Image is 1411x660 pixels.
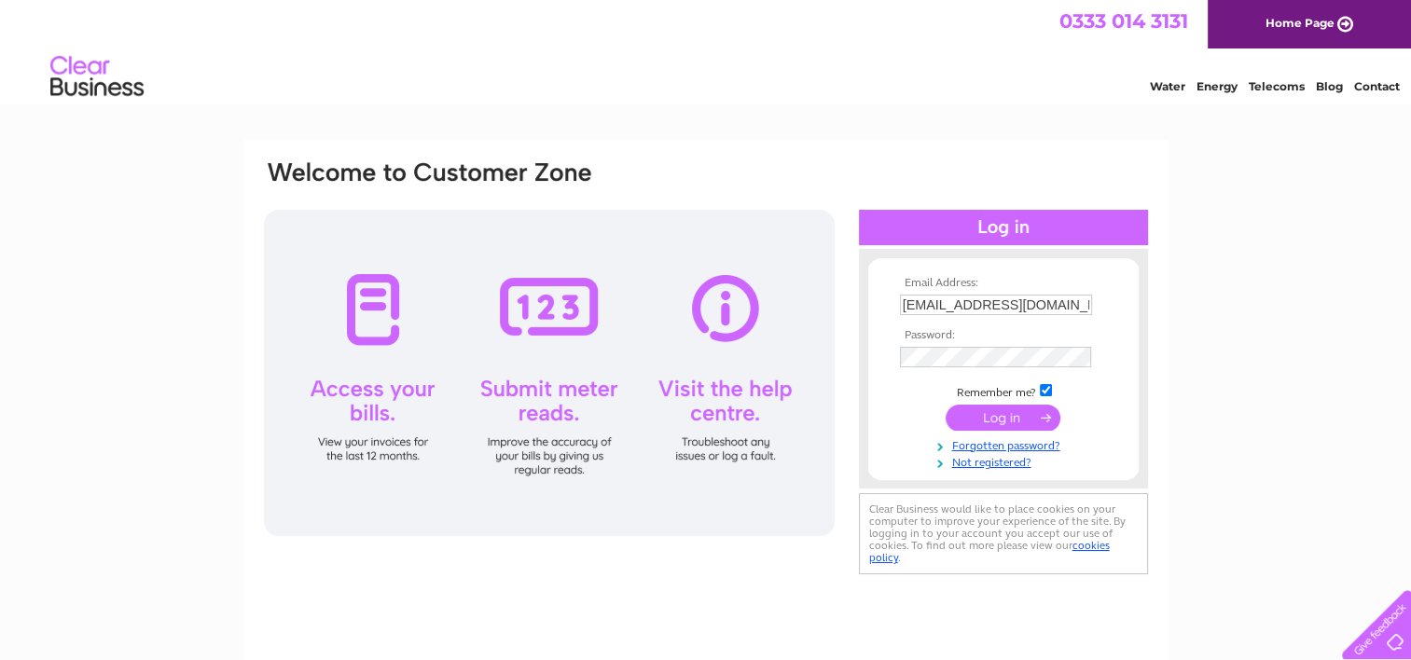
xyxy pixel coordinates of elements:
img: logo.png [49,48,145,105]
div: Clear Business would like to place cookies on your computer to improve your experience of the sit... [859,493,1148,574]
a: Telecoms [1249,79,1305,93]
a: Contact [1354,79,1400,93]
th: Email Address: [895,277,1112,290]
div: Clear Business is a trading name of Verastar Limited (registered in [GEOGRAPHIC_DATA] No. 3667643... [266,10,1147,90]
a: Not registered? [900,452,1112,470]
th: Password: [895,329,1112,342]
a: Forgotten password? [900,435,1112,453]
a: cookies policy [869,539,1110,564]
a: Energy [1197,79,1238,93]
td: Remember me? [895,381,1112,400]
input: Submit [946,405,1060,431]
a: Blog [1316,79,1343,93]
a: 0333 014 3131 [1059,9,1188,33]
a: Water [1150,79,1185,93]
